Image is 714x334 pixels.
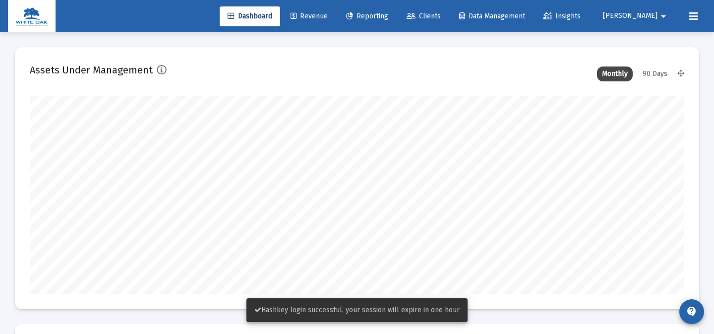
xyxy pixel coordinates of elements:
span: Revenue [291,12,328,20]
span: Dashboard [228,12,272,20]
a: Data Management [451,6,533,26]
mat-icon: contact_support [686,306,698,318]
span: [PERSON_NAME] [603,12,657,20]
span: Clients [407,12,441,20]
h2: Assets Under Management [30,62,153,78]
span: Reporting [346,12,388,20]
button: [PERSON_NAME] [591,6,681,26]
span: Data Management [459,12,525,20]
div: 90 Days [638,67,672,81]
mat-icon: arrow_drop_down [657,6,669,26]
a: Reporting [338,6,396,26]
span: Hashkey login successful, your session will expire in one hour [254,306,460,314]
a: Dashboard [220,6,280,26]
span: Insights [543,12,581,20]
a: Insights [535,6,589,26]
a: Revenue [283,6,336,26]
img: Dashboard [15,6,48,26]
div: Monthly [597,67,633,81]
a: Clients [399,6,449,26]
